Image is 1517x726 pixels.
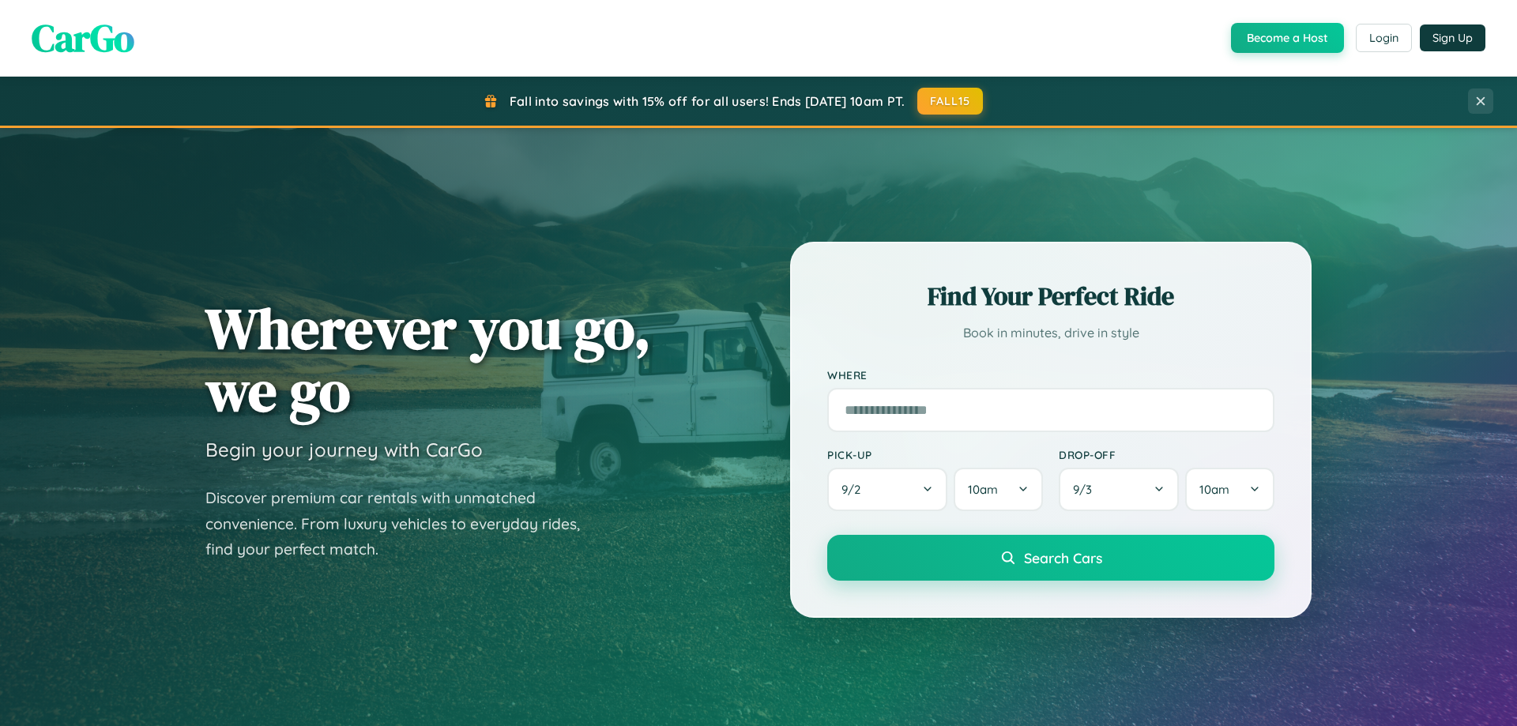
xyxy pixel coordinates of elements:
[841,482,868,497] span: 9 / 2
[205,485,600,562] p: Discover premium car rentals with unmatched convenience. From luxury vehicles to everyday rides, ...
[1073,482,1100,497] span: 9 / 3
[1199,482,1229,497] span: 10am
[1024,549,1102,566] span: Search Cars
[968,482,998,497] span: 10am
[917,88,984,115] button: FALL15
[1231,23,1344,53] button: Become a Host
[827,468,947,511] button: 9/2
[1059,468,1179,511] button: 9/3
[954,468,1043,511] button: 10am
[827,279,1274,314] h2: Find Your Perfect Ride
[827,368,1274,382] label: Where
[827,322,1274,344] p: Book in minutes, drive in style
[32,12,134,64] span: CarGo
[827,448,1043,461] label: Pick-up
[205,297,651,422] h1: Wherever you go, we go
[1356,24,1412,52] button: Login
[1420,24,1485,51] button: Sign Up
[827,535,1274,581] button: Search Cars
[510,93,905,109] span: Fall into savings with 15% off for all users! Ends [DATE] 10am PT.
[205,438,483,461] h3: Begin your journey with CarGo
[1185,468,1274,511] button: 10am
[1059,448,1274,461] label: Drop-off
